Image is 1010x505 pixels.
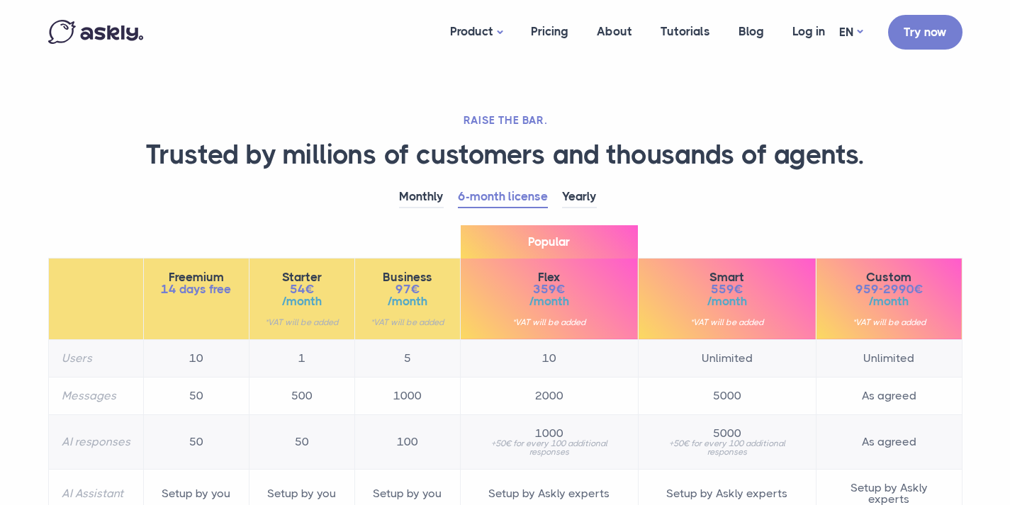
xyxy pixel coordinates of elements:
[249,377,354,414] td: 500
[778,4,839,59] a: Log in
[157,283,236,295] span: 14 days free
[354,414,460,469] td: 100
[473,439,625,456] small: +50€ for every 100 additional responses
[48,138,963,172] h1: Trusted by millions of customers and thousands of agents.
[562,186,597,208] a: Yearly
[143,339,249,377] td: 10
[473,283,625,295] span: 359€
[473,271,625,283] span: Flex
[249,339,354,377] td: 1
[829,283,949,295] span: 959-2990€
[354,339,460,377] td: 5
[262,318,342,327] small: *VAT will be added
[460,339,638,377] td: 10
[458,186,548,208] a: 6-month license
[249,414,354,469] td: 50
[262,283,342,295] span: 54€
[651,271,803,283] span: Smart
[829,295,949,307] span: /month
[816,339,962,377] td: Unlimited
[888,15,963,50] a: Try now
[157,271,236,283] span: Freemium
[368,295,447,307] span: /month
[368,283,447,295] span: 97€
[829,271,949,283] span: Custom
[473,295,625,307] span: /month
[724,4,778,59] a: Blog
[354,377,460,414] td: 1000
[262,295,342,307] span: /month
[829,318,949,327] small: *VAT will be added
[48,377,143,414] th: Messages
[143,414,249,469] td: 50
[473,318,625,327] small: *VAT will be added
[651,428,803,439] span: 5000
[143,377,249,414] td: 50
[583,4,646,59] a: About
[473,428,625,439] span: 1000
[368,271,447,283] span: Business
[638,377,816,414] td: 5000
[48,20,143,44] img: Askly
[517,4,583,59] a: Pricing
[646,4,724,59] a: Tutorials
[651,318,803,327] small: *VAT will be added
[638,339,816,377] td: Unlimited
[460,377,638,414] td: 2000
[829,436,949,448] span: As agreed
[399,186,444,208] a: Monthly
[48,414,143,469] th: AI responses
[368,318,447,327] small: *VAT will be added
[816,377,962,414] td: As agreed
[651,283,803,295] span: 559€
[48,339,143,377] th: Users
[48,113,963,127] h2: RAISE THE BAR.
[262,271,342,283] span: Starter
[651,439,803,456] small: +50€ for every 100 additional responses
[461,225,638,259] span: Popular
[651,295,803,307] span: /month
[436,4,517,60] a: Product
[839,22,863,42] a: EN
